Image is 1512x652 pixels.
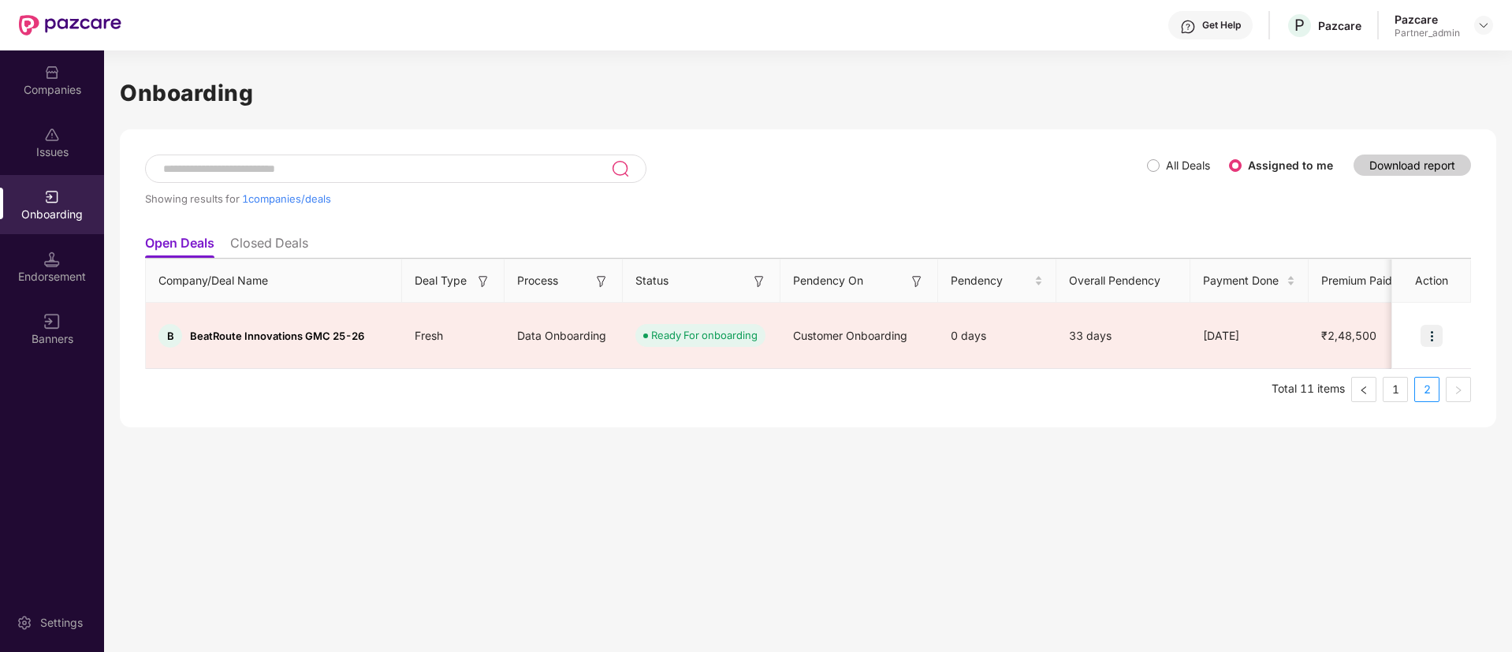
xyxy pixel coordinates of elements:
li: Closed Deals [230,235,308,258]
a: 1 [1384,378,1407,401]
img: svg+xml;base64,PHN2ZyB3aWR0aD0iMTYiIGhlaWdodD0iMTYiIHZpZXdCb3g9IjAgMCAxNiAxNiIgZmlsbD0ibm9uZSIgeG... [751,274,767,289]
span: BeatRoute Innovations GMC 25-26 [190,330,364,342]
img: svg+xml;base64,PHN2ZyB3aWR0aD0iMjQiIGhlaWdodD0iMjUiIHZpZXdCb3g9IjAgMCAyNCAyNSIgZmlsbD0ibm9uZSIgeG... [611,159,629,178]
img: svg+xml;base64,PHN2ZyBpZD0iU2V0dGluZy0yMHgyMCIgeG1sbnM9Imh0dHA6Ly93d3cudzMub3JnLzIwMDAvc3ZnIiB3aW... [17,615,32,631]
div: Pazcare [1318,18,1361,33]
img: icon [1421,325,1443,347]
img: svg+xml;base64,PHN2ZyB3aWR0aD0iMTYiIGhlaWdodD0iMTYiIHZpZXdCb3g9IjAgMCAxNiAxNiIgZmlsbD0ibm9uZSIgeG... [44,314,60,330]
span: right [1454,386,1463,395]
img: svg+xml;base64,PHN2ZyB3aWR0aD0iMjAiIGhlaWdodD0iMjAiIHZpZXdCb3g9IjAgMCAyMCAyMCIgZmlsbD0ibm9uZSIgeG... [44,189,60,205]
li: Open Deals [145,235,214,258]
span: Pendency [951,272,1031,289]
h1: Onboarding [120,76,1496,110]
div: Data Onboarding [505,315,623,357]
img: New Pazcare Logo [19,15,121,35]
div: Partner_admin [1395,27,1460,39]
span: Process [517,272,558,289]
th: Premium Paid [1309,259,1411,303]
img: svg+xml;base64,PHN2ZyBpZD0iQ29tcGFuaWVzIiB4bWxucz0iaHR0cDovL3d3dy53My5vcmcvMjAwMC9zdmciIHdpZHRoPS... [44,65,60,80]
div: Settings [35,615,88,631]
div: Ready For onboarding [651,327,758,343]
li: 1 [1383,377,1408,402]
a: 2 [1415,378,1439,401]
img: svg+xml;base64,PHN2ZyBpZD0iSGVscC0zMngzMiIgeG1sbnM9Imh0dHA6Ly93d3cudzMub3JnLzIwMDAvc3ZnIiB3aWR0aD... [1180,19,1196,35]
span: Fresh [402,329,456,342]
div: Get Help [1202,19,1241,32]
img: svg+xml;base64,PHN2ZyBpZD0iSXNzdWVzX2Rpc2FibGVkIiB4bWxucz0iaHR0cDovL3d3dy53My5vcmcvMjAwMC9zdmciIH... [44,127,60,143]
span: Customer Onboarding [793,329,907,342]
img: svg+xml;base64,PHN2ZyB3aWR0aD0iMTYiIGhlaWdodD0iMTYiIHZpZXdCb3g9IjAgMCAxNiAxNiIgZmlsbD0ibm9uZSIgeG... [594,274,609,289]
span: Deal Type [415,272,467,289]
button: left [1351,377,1376,402]
div: B [158,324,182,348]
button: Download report [1354,155,1471,176]
li: Next Page [1446,377,1471,402]
button: right [1446,377,1471,402]
img: svg+xml;base64,PHN2ZyBpZD0iRHJvcGRvd24tMzJ4MzIiIHhtbG5zPSJodHRwOi8vd3d3LnczLm9yZy8yMDAwL3N2ZyIgd2... [1477,19,1490,32]
th: Company/Deal Name [146,259,402,303]
img: svg+xml;base64,PHN2ZyB3aWR0aD0iMTYiIGhlaWdodD0iMTYiIHZpZXdCb3g9IjAgMCAxNiAxNiIgZmlsbD0ibm9uZSIgeG... [909,274,925,289]
th: Action [1392,259,1471,303]
span: Payment Done [1203,272,1283,289]
span: Pendency On [793,272,863,289]
li: 2 [1414,377,1439,402]
span: P [1294,16,1305,35]
div: [DATE] [1190,327,1309,345]
th: Overall Pendency [1056,259,1190,303]
label: All Deals [1166,158,1210,172]
div: 33 days [1056,327,1190,345]
div: 0 days [938,315,1056,357]
span: left [1359,386,1369,395]
img: svg+xml;base64,PHN2ZyB3aWR0aD0iMTYiIGhlaWdodD0iMTYiIHZpZXdCb3g9IjAgMCAxNiAxNiIgZmlsbD0ibm9uZSIgeG... [475,274,491,289]
span: ₹2,48,500 [1309,329,1389,342]
li: Previous Page [1351,377,1376,402]
label: Assigned to me [1248,158,1333,172]
img: svg+xml;base64,PHN2ZyB3aWR0aD0iMTQuNSIgaGVpZ2h0PSIxNC41IiB2aWV3Qm94PSIwIDAgMTYgMTYiIGZpbGw9Im5vbm... [44,251,60,267]
span: 1 companies/deals [242,192,331,205]
span: Status [635,272,668,289]
th: Pendency [938,259,1056,303]
div: Showing results for [145,192,1147,205]
div: Pazcare [1395,12,1460,27]
li: Total 11 items [1272,377,1345,402]
th: Payment Done [1190,259,1309,303]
